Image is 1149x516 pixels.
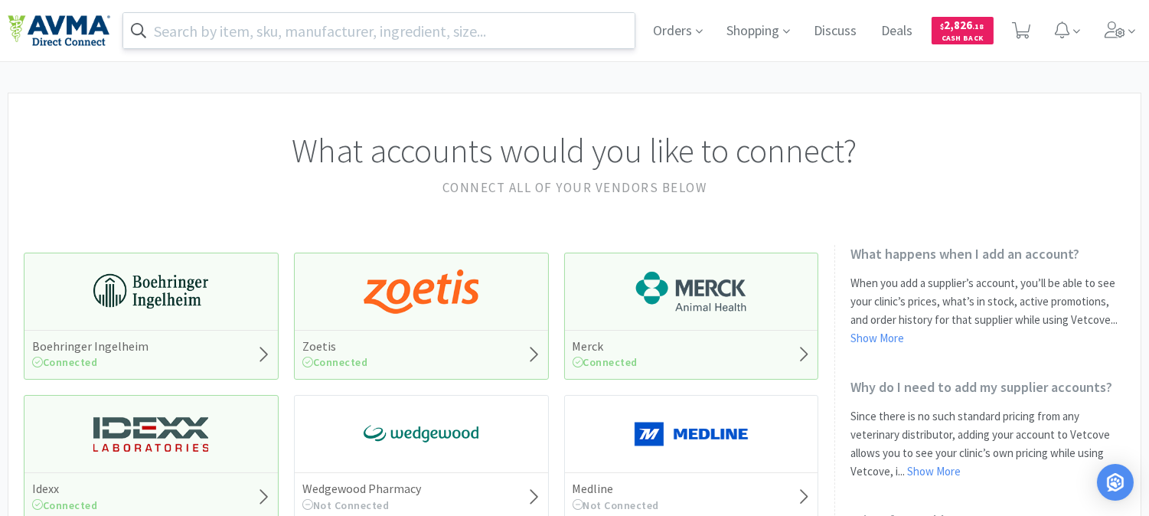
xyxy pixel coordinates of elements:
[93,269,208,315] img: 730db3968b864e76bcafd0174db25112_22.png
[973,21,984,31] span: . 18
[634,269,749,315] img: 6d7abf38e3b8462597f4a2f88dede81e_176.png
[364,269,478,315] img: a673e5ab4e5e497494167fe422e9a3ab.png
[32,498,98,512] span: Connected
[941,18,984,32] span: 2,826
[302,481,421,497] h5: Wedgewood Pharmacy
[573,355,638,369] span: Connected
[123,13,635,48] input: Search by item, sku, manufacturer, ingredient, size...
[302,338,368,354] h5: Zoetis
[850,407,1125,481] p: Since there is no such standard pricing from any veterinary distributor, adding your account to V...
[808,24,863,38] a: Discuss
[302,355,368,369] span: Connected
[634,411,749,457] img: a646391c64b94eb2892348a965bf03f3_134.png
[876,24,919,38] a: Deals
[364,411,478,457] img: e40baf8987b14801afb1611fffac9ca4_8.png
[93,411,208,457] img: 13250b0087d44d67bb1668360c5632f9_13.png
[573,481,660,497] h5: Medline
[941,21,945,31] span: $
[24,178,1125,198] h2: Connect all of your vendors below
[32,355,98,369] span: Connected
[850,378,1125,396] h2: Why do I need to add my supplier accounts?
[850,274,1125,348] p: When you add a supplier’s account, you’ll be able to see your clinic’s prices, what’s in stock, a...
[850,331,904,345] a: Show More
[24,124,1125,178] h1: What accounts would you like to connect?
[8,15,110,47] img: e4e33dab9f054f5782a47901c742baa9_102.png
[932,10,994,51] a: $2,826.18Cash Back
[302,498,390,512] span: Not Connected
[907,464,961,478] a: Show More
[32,338,149,354] h5: Boehringer Ingelheim
[573,498,660,512] span: Not Connected
[850,245,1125,263] h2: What happens when I add an account?
[573,338,638,354] h5: Merck
[32,481,98,497] h5: Idexx
[941,34,984,44] span: Cash Back
[1097,464,1134,501] div: Open Intercom Messenger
